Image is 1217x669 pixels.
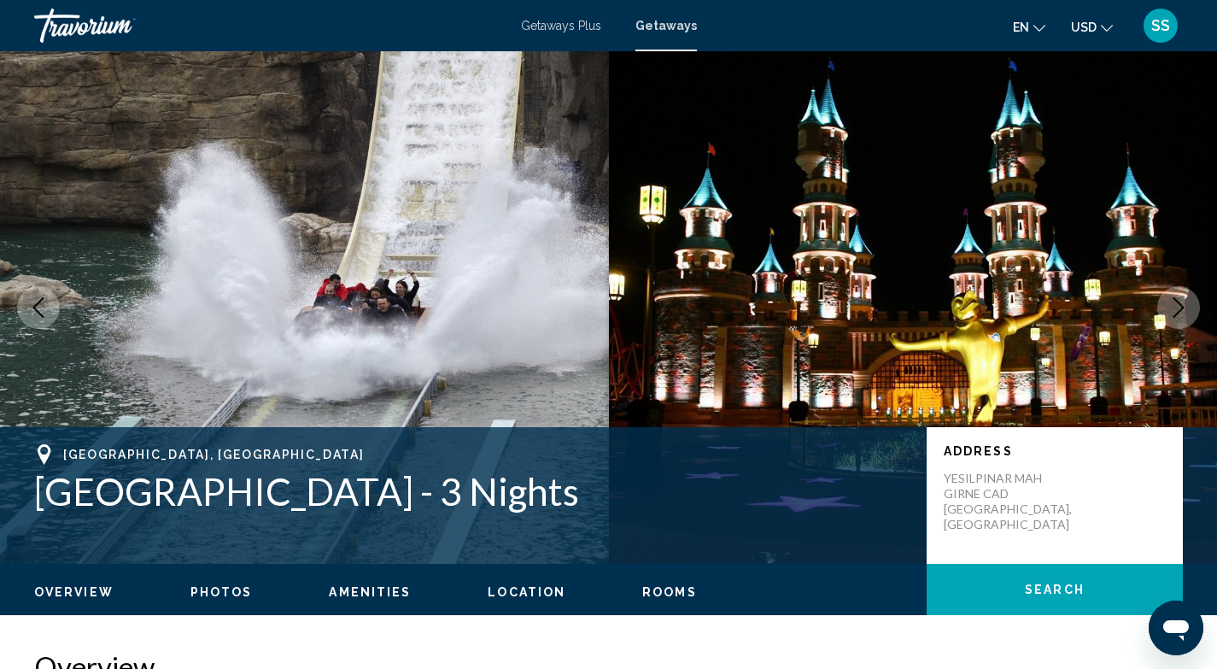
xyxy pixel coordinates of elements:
[1157,286,1200,329] button: Next image
[329,585,411,599] span: Amenities
[1025,584,1085,597] span: Search
[34,584,114,600] button: Overview
[642,585,697,599] span: Rooms
[488,584,565,600] button: Location
[1071,15,1113,39] button: Change currency
[190,584,253,600] button: Photos
[63,448,364,461] span: [GEOGRAPHIC_DATA], [GEOGRAPHIC_DATA]
[17,286,60,329] button: Previous image
[1013,15,1045,39] button: Change language
[1149,601,1203,655] iframe: Кнопка запуска окна обмена сообщениями
[1151,17,1170,34] span: SS
[521,19,601,32] a: Getaways Plus
[927,564,1183,615] button: Search
[642,584,697,600] button: Rooms
[944,471,1080,532] p: YESILPINAR MAH GIRNE CAD [GEOGRAPHIC_DATA], [GEOGRAPHIC_DATA]
[34,585,114,599] span: Overview
[944,444,1166,458] p: Address
[635,19,697,32] a: Getaways
[190,585,253,599] span: Photos
[488,585,565,599] span: Location
[34,469,910,513] h1: [GEOGRAPHIC_DATA] - 3 Nights
[1013,21,1029,34] span: en
[329,584,411,600] button: Amenities
[1138,8,1183,44] button: User Menu
[34,9,504,43] a: Travorium
[1071,21,1097,34] span: USD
